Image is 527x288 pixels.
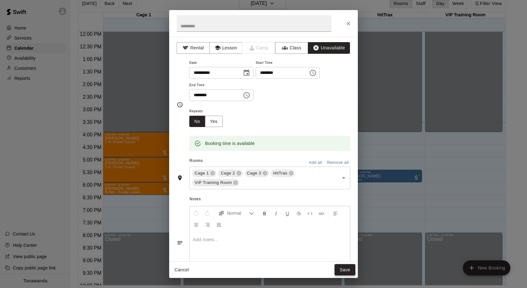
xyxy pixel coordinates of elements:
[271,169,295,177] div: HitTrax
[177,42,210,54] button: Rental
[191,219,202,230] button: Center Align
[293,208,304,219] button: Format Strikethrough
[305,158,325,168] button: Add all
[202,208,213,219] button: Redo
[275,42,308,54] button: Class
[177,175,183,181] svg: Rooms
[205,116,223,127] button: Yes
[330,208,341,219] button: Left Align
[343,18,354,29] button: Close
[216,208,257,219] button: Formatting Options
[307,67,319,79] button: Choose time, selected time is 7:00 PM
[282,208,293,219] button: Format Underline
[339,174,348,182] button: Open
[308,42,350,54] button: Unavailable
[218,169,242,177] div: Cage 2
[202,219,213,230] button: Right Align
[172,264,192,276] button: Cancel
[190,194,350,204] span: Notes
[271,208,281,219] button: Format Italics
[189,116,223,127] div: outlined button group
[191,208,202,219] button: Undo
[189,81,253,90] span: End Time
[189,116,205,127] button: No
[192,170,211,176] span: Cage 1
[192,169,216,177] div: Cage 1
[227,210,249,216] span: Normal
[205,138,255,149] div: Booking time is available
[177,102,183,108] svg: Timing
[325,158,350,168] button: Remove all
[214,219,224,230] button: Justify Align
[316,208,327,219] button: Insert Link
[190,158,203,163] span: Rooms
[209,42,242,54] button: Lesson
[335,264,355,276] button: Save
[256,59,320,67] span: Start Time
[271,170,290,176] span: HitTrax
[242,42,275,54] span: Camps can only be created in the Services page
[189,107,228,116] span: Repeats
[218,170,237,176] span: Cage 2
[192,180,234,186] span: VIP Training Room
[189,59,253,67] span: Date
[305,208,315,219] button: Insert Code
[259,208,270,219] button: Format Bold
[245,170,264,176] span: Cage 3
[192,179,239,186] div: VIP Training Room
[240,67,253,79] button: Choose date, selected date is Sep 11, 2025
[177,240,183,246] svg: Notes
[245,169,269,177] div: Cage 3
[240,89,253,102] button: Choose time, selected time is 8:00 PM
